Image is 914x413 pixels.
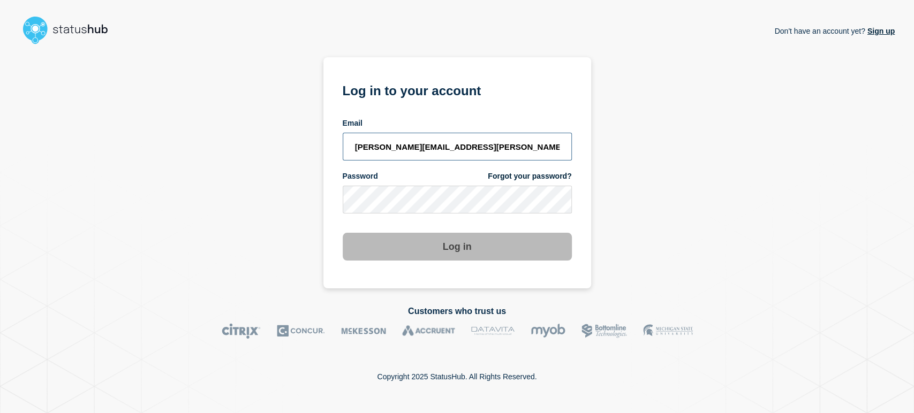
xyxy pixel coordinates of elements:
img: Bottomline logo [581,323,627,339]
img: Accruent logo [402,323,455,339]
img: Citrix logo [222,323,261,339]
span: Email [343,118,362,128]
img: McKesson logo [341,323,386,339]
input: email input [343,133,572,160]
span: Password [343,171,378,181]
p: Don't have an account yet? [774,18,895,44]
img: MSU logo [643,323,693,339]
button: Log in [343,233,572,261]
img: myob logo [531,323,565,339]
a: Sign up [865,27,895,35]
h2: Customers who trust us [19,307,895,316]
img: StatusHub logo [19,13,121,47]
h1: Log in to your account [343,80,572,100]
img: DataVita logo [471,323,515,339]
p: Copyright 2025 StatusHub. All Rights Reserved. [377,372,537,381]
a: Forgot your password? [488,171,571,181]
img: Concur logo [277,323,325,339]
input: password input [343,186,572,213]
